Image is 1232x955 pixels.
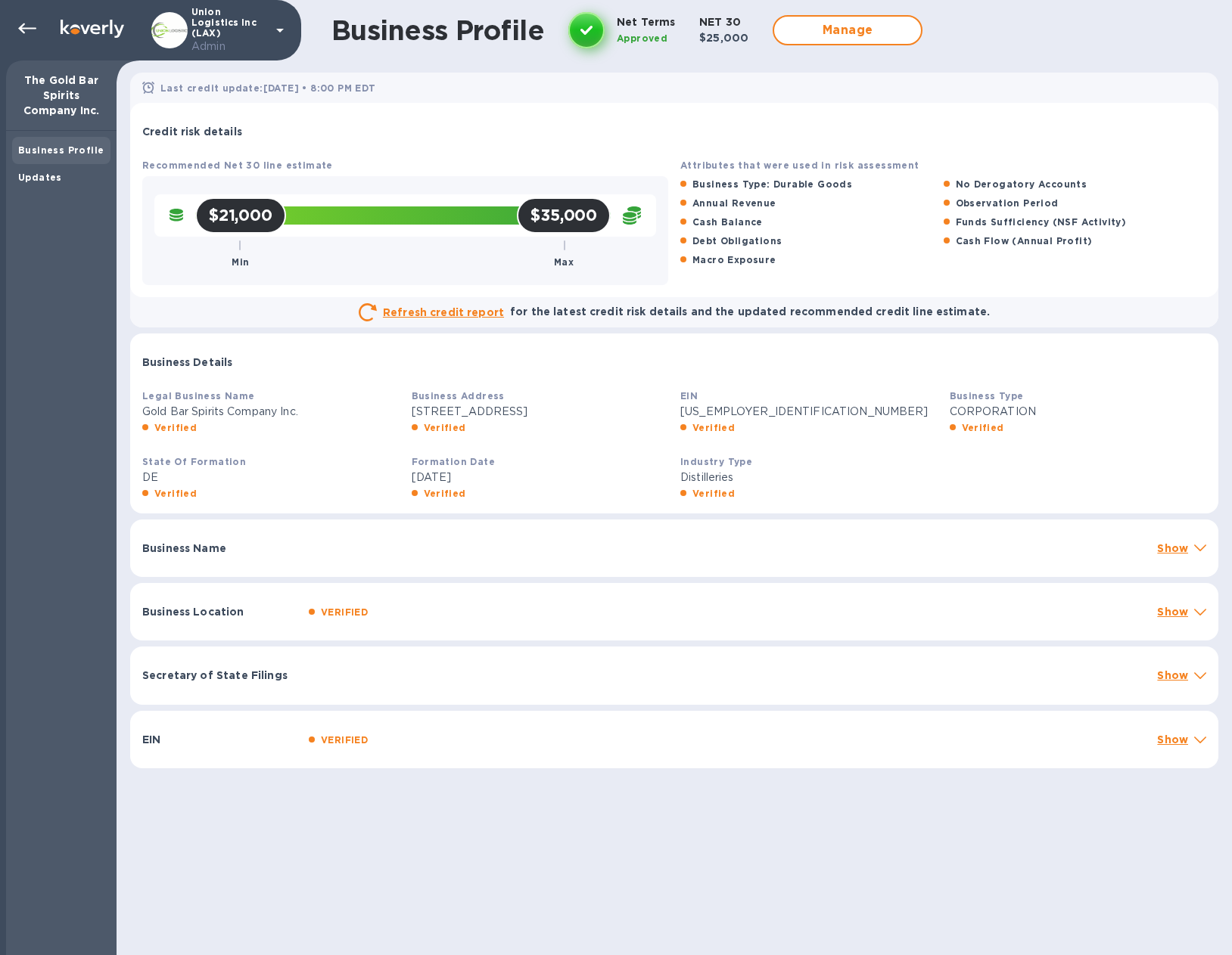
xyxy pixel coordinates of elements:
[424,422,466,433] b: Verified
[950,404,1207,420] p: CORPORATION
[950,390,1024,402] b: Business Type
[530,206,597,225] h2: $35,000
[130,333,1218,382] div: Business Details
[1157,604,1188,619] p: Show
[142,604,297,619] p: Business Location
[130,103,1218,151] div: Credit risk details
[321,606,368,618] b: VERIFIED
[160,82,376,94] b: Last credit update: [DATE] • 8:00 PM EDT
[412,470,669,485] p: [DATE]
[962,422,1004,433] b: Verified
[554,256,574,268] b: Max
[142,355,297,370] p: Business Details
[617,33,667,44] b: Approved
[18,144,104,156] b: Business Profile
[510,305,990,318] b: for the latest credit risk details and the updated recommended credit line estimate.
[692,488,735,499] b: Verified
[130,646,1218,704] div: Secretary of State FilingsShow
[191,39,267,54] p: Admin
[61,20,124,38] img: Logo
[142,470,400,485] p: DE
[142,456,246,467] b: State Of Formation
[412,456,496,467] b: Formation Date
[191,7,267,54] p: Union Logistics Inc (LAX)
[142,732,297,747] p: EIN
[692,178,852,190] b: Business Type: Durable Goods
[142,404,400,420] p: Gold Bar Spirits Company Inc.
[142,390,255,402] b: Legal Business Name
[692,197,776,209] b: Annual Revenue
[680,160,919,171] b: Attributes that were used in risk assessment
[786,21,909,39] span: Manage
[692,235,782,247] b: Debt Obligations
[383,306,504,318] u: Refresh credit report
[1157,668,1188,683] p: Show
[692,216,763,228] b: Cash Balance
[412,390,505,402] b: Business Address
[773,15,922,45] button: Manage
[331,14,544,46] h1: Business Profile
[699,16,741,28] b: NET 30
[692,254,776,265] b: Macro Exposure
[956,178,1087,190] b: No Derogatory Accounts
[680,456,752,467] b: Industry Type
[699,32,748,44] b: $25,000
[142,668,297,683] p: Secretary of State Filings
[692,422,735,433] b: Verified
[956,197,1059,209] b: Observation Period
[680,404,938,420] p: [US_EMPLOYER_IDENTIFICATION_NUMBER]
[18,73,104,118] p: The Gold Bar Spirits Company Inc.
[154,422,197,433] b: Verified
[142,541,297,556] p: Business Name
[680,470,938,485] p: Distilleries
[1157,541,1188,556] p: Show
[130,519,1218,577] div: Business NameShow
[209,206,272,225] h2: $21,000
[617,16,675,28] b: Net Terms
[18,172,62,183] b: Updates
[130,583,1218,641] div: Business LocationVERIFIEDShow
[154,488,197,499] b: Verified
[956,216,1127,228] b: Funds Sufficiency (NSF Activity)
[956,235,1093,247] b: Cash Flow (Annual Profit)
[232,256,249,268] b: Min
[1157,732,1188,747] p: Show
[680,390,698,402] b: EIN
[130,711,1218,769] div: EINVERIFIEDShow
[142,160,333,171] b: Recommended Net 30 line estimate
[142,124,297,139] p: Credit risk details
[424,488,466,499] b: Verified
[412,404,669,420] p: [STREET_ADDRESS]
[321,734,368,746] b: VERIFIED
